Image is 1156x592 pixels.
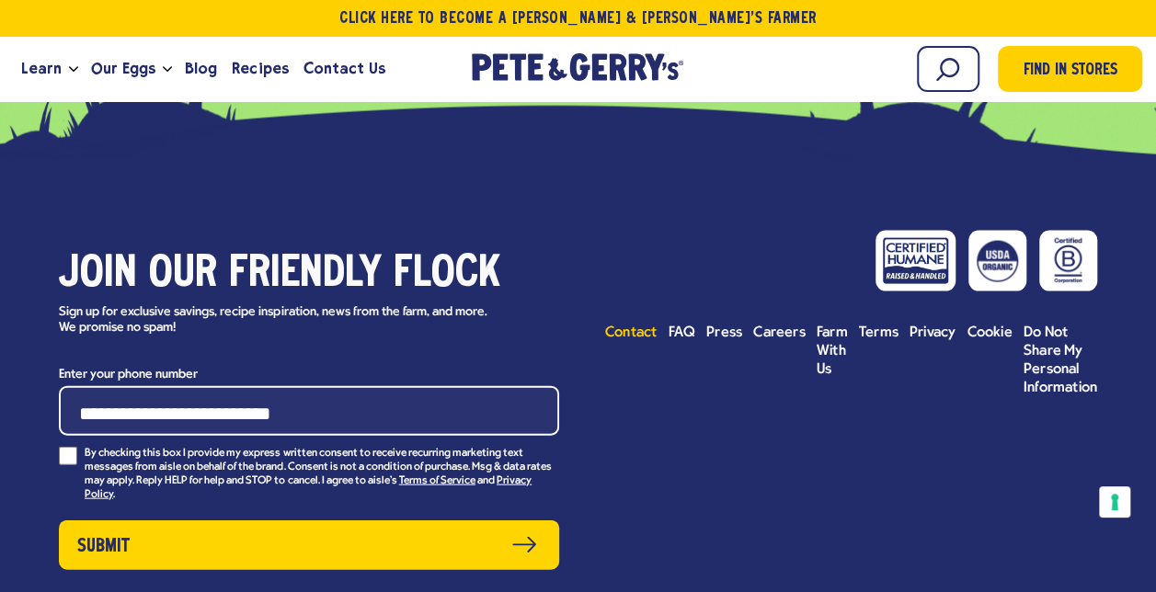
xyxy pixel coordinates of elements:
[1024,325,1097,395] span: Do Not Share My Personal Information
[69,66,78,73] button: Open the dropdown menu for Learn
[1023,59,1116,84] span: Find in Stores
[605,324,1097,397] ul: Footer menu
[967,324,1012,342] a: Cookie
[706,325,742,340] span: Press
[185,57,217,80] span: Blog
[668,325,695,340] span: FAQ
[85,447,559,502] p: By checking this box I provide my express written consent to receive recurring marketing text mes...
[59,520,559,570] button: Submit
[817,324,848,379] a: Farm With Us
[303,57,385,80] span: Contact Us
[399,475,475,488] a: Terms of Service
[163,66,172,73] button: Open the dropdown menu for Our Eggs
[59,305,505,336] p: Sign up for exclusive savings, recipe inspiration, news from the farm, and more. We promise no spam!
[59,249,559,301] h3: Join our friendly flock
[296,44,393,94] a: Contact Us
[91,57,155,80] span: Our Eggs
[668,324,695,342] a: FAQ
[917,46,979,92] input: Search
[910,325,956,340] span: Privacy
[59,447,77,465] input: By checking this box I provide my express written consent to receive recurring marketing text mes...
[753,325,806,340] span: Careers
[859,324,898,342] a: Terms
[1024,324,1097,397] a: Do Not Share My Personal Information
[817,325,848,377] span: Farm With Us
[706,324,742,342] a: Press
[14,44,69,94] a: Learn
[1099,486,1130,518] button: Your consent preferences for tracking technologies
[967,325,1012,340] span: Cookie
[605,325,658,340] span: Contact
[224,44,295,94] a: Recipes
[998,46,1142,92] a: Find in Stores
[859,325,898,340] span: Terms
[21,57,62,80] span: Learn
[84,44,163,94] a: Our Eggs
[177,44,224,94] a: Blog
[59,363,559,386] label: Enter your phone number
[753,324,806,342] a: Careers
[910,324,956,342] a: Privacy
[232,57,288,80] span: Recipes
[85,475,532,502] a: Privacy Policy
[605,324,658,342] a: Contact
